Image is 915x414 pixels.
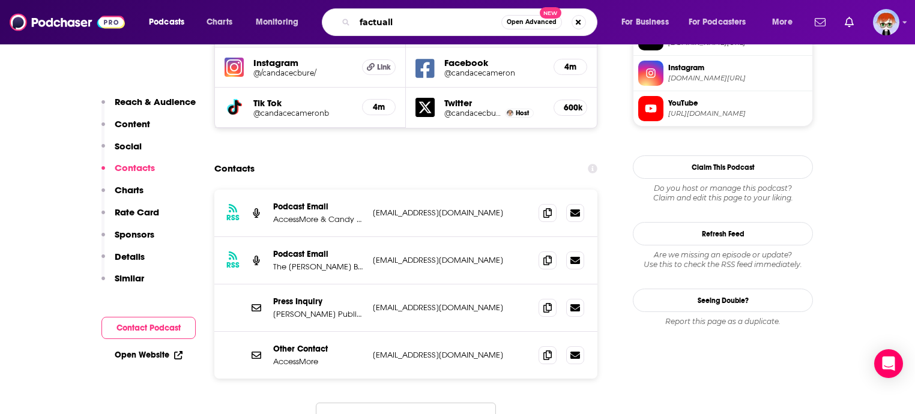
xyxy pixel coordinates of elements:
p: [EMAIL_ADDRESS][DOMAIN_NAME] [373,302,529,313]
button: Show profile menu [873,9,899,35]
a: @/candacecbure/ [253,68,352,77]
h5: Instagram [253,57,352,68]
p: Press Inquiry [273,296,363,307]
span: Do you host or manage this podcast? [633,184,813,193]
div: Report this page as a duplicate. [633,317,813,326]
div: Are we missing an episode or update? Use this to check the RSS feed immediately. [633,250,813,269]
span: YouTube [668,98,808,109]
span: For Podcasters [689,14,746,31]
button: Details [101,251,145,273]
button: Reach & Audience [101,96,196,118]
h5: Tik Tok [253,97,352,109]
p: Content [115,118,150,130]
button: Contacts [101,162,155,184]
button: open menu [681,13,764,32]
p: [EMAIL_ADDRESS][DOMAIN_NAME] [373,208,529,218]
div: Search podcasts, credits, & more... [333,8,609,36]
input: Search podcasts, credits, & more... [355,13,501,32]
span: instagram.com//candacecbure/ [668,74,808,83]
p: The [PERSON_NAME] Bure Podcast [273,262,363,272]
a: Show notifications dropdown [840,12,859,32]
div: Open Intercom Messenger [874,349,903,378]
span: https://www.youtube.com/@candacecbure [668,109,808,118]
h5: 4m [372,102,385,112]
p: Contacts [115,162,155,173]
h3: RSS [226,260,240,270]
a: Instagram[DOMAIN_NAME][URL] [638,61,808,86]
h5: 600k [564,103,577,113]
button: Open AdvancedNew [501,15,562,29]
p: [EMAIL_ADDRESS][DOMAIN_NAME] [373,255,529,265]
span: Podcasts [149,14,184,31]
button: open menu [247,13,314,32]
span: Logged in as diana.griffin [873,9,899,35]
button: Claim This Podcast [633,155,813,179]
button: open menu [764,13,808,32]
p: [EMAIL_ADDRESS][DOMAIN_NAME] [373,350,529,360]
img: User Profile [873,9,899,35]
p: Social [115,140,142,152]
span: Charts [207,14,232,31]
p: Other Contact [273,344,363,354]
span: New [540,7,561,19]
button: Content [101,118,150,140]
img: Podchaser - Follow, Share and Rate Podcasts [10,11,125,34]
a: YouTube[URL][DOMAIN_NAME] [638,96,808,121]
p: Reach & Audience [115,96,196,107]
span: Monitoring [256,14,298,31]
button: Rate Card [101,206,159,229]
button: Social [101,140,142,163]
p: Charts [115,184,143,196]
p: [PERSON_NAME] Public Relations Group [273,309,363,319]
h2: Contacts [214,157,255,180]
a: Charts [199,13,240,32]
p: Rate Card [115,206,159,218]
h3: RSS [226,213,240,223]
a: Show notifications dropdown [810,12,830,32]
img: iconImage [225,58,244,77]
h5: 4m [564,62,577,72]
button: Charts [101,184,143,206]
a: @candacecbure [444,109,502,118]
p: AccessMore & Candy Rock [273,214,363,224]
button: Contact Podcast [101,317,196,339]
p: Podcast Email [273,202,363,212]
button: Refresh Feed [633,222,813,245]
button: Similar [101,272,144,295]
span: More [772,14,793,31]
a: @candacecameronb [253,109,352,118]
p: Details [115,251,145,262]
p: AccessMore [273,356,363,367]
p: Sponsors [115,229,154,240]
span: For Business [621,14,669,31]
button: Sponsors [101,229,154,251]
a: @candacecameron [444,68,544,77]
a: Link [362,59,396,75]
a: Seeing Double? [633,289,813,312]
span: Host [516,109,529,117]
span: Instagram [668,62,808,73]
h5: Facebook [444,57,544,68]
img: Candace Cameron Bure [507,110,513,116]
p: Podcast Email [273,249,363,259]
span: Link [377,62,391,72]
button: open menu [613,13,684,32]
h5: Twitter [444,97,544,109]
button: open menu [140,13,200,32]
a: Open Website [115,350,183,360]
span: Open Advanced [507,19,557,25]
p: Similar [115,272,144,284]
div: Claim and edit this page to your liking. [633,184,813,203]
